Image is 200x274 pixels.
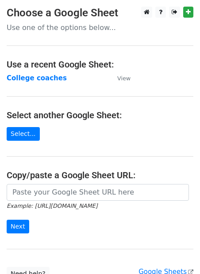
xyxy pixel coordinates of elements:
[7,74,67,82] a: College coaches
[7,23,193,32] p: Use one of the options below...
[7,7,193,19] h3: Choose a Google Sheet
[108,74,131,82] a: View
[7,127,40,141] a: Select...
[7,59,193,70] h4: Use a recent Google Sheet:
[117,75,131,82] small: View
[7,203,97,209] small: Example: [URL][DOMAIN_NAME]
[7,170,193,180] h4: Copy/paste a Google Sheet URL:
[7,220,29,233] input: Next
[7,110,193,120] h4: Select another Google Sheet:
[7,184,189,201] input: Paste your Google Sheet URL here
